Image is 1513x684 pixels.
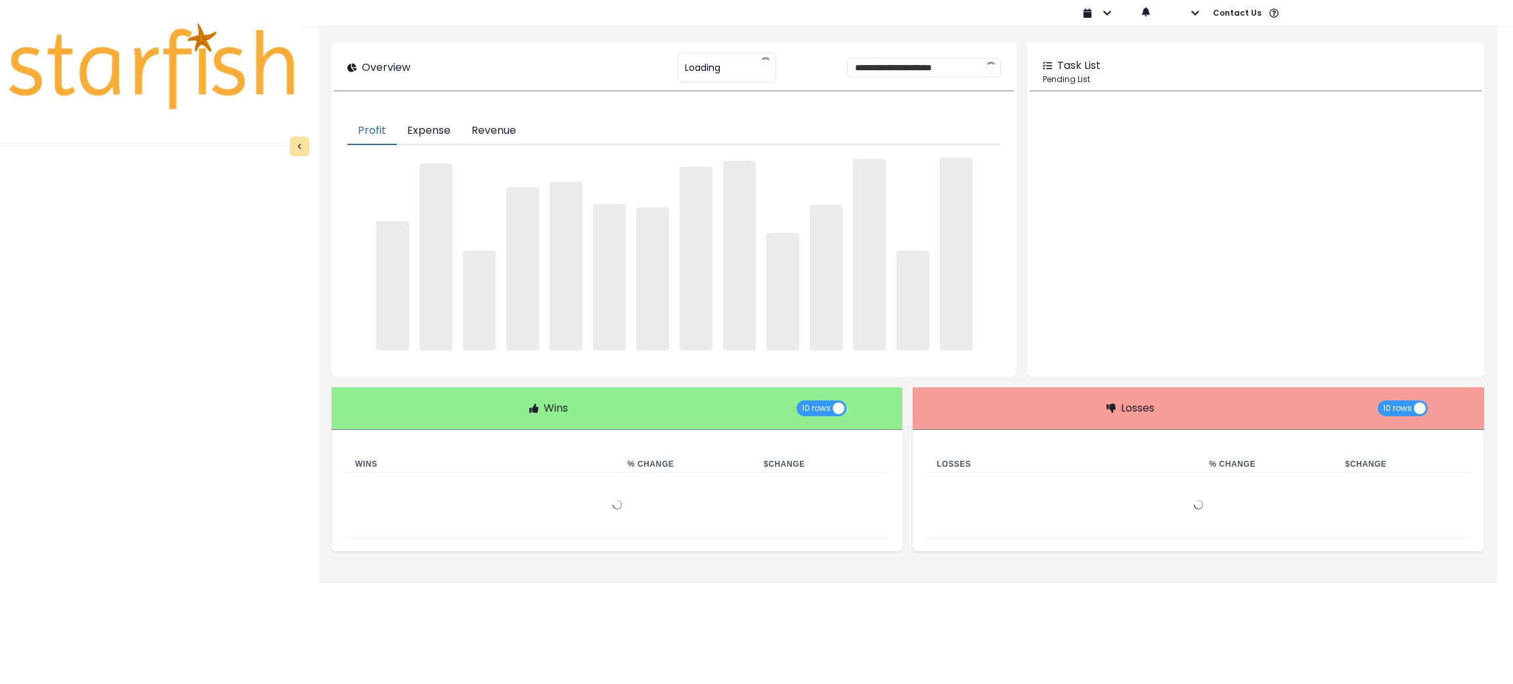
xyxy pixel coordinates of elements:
[397,118,461,145] button: Expense
[680,167,713,351] span: ‌
[593,204,626,351] span: ‌
[617,456,753,473] th: % Change
[1121,400,1154,416] p: Losses
[1043,74,1468,85] p: Pending List
[802,400,831,416] span: 10 rows
[544,400,568,416] p: Wins
[550,182,582,351] span: ‌
[1335,456,1471,473] th: $ Change
[463,251,496,351] span: ‌
[1383,400,1412,416] span: 10 rows
[636,207,669,351] span: ‌
[1057,58,1101,74] p: Task List
[506,187,539,351] span: ‌
[766,233,799,351] span: ‌
[376,221,409,351] span: ‌
[420,163,452,350] span: ‌
[347,118,397,145] button: Profit
[362,60,410,75] p: Overview
[1198,456,1334,473] th: % Change
[926,456,1198,473] th: Losses
[853,159,886,351] span: ‌
[345,456,617,473] th: Wins
[810,205,843,351] span: ‌
[753,456,889,473] th: $ Change
[896,251,929,350] span: ‌
[723,161,756,350] span: ‌
[940,158,973,351] span: ‌
[461,118,527,145] button: Revenue
[685,54,720,81] span: Loading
